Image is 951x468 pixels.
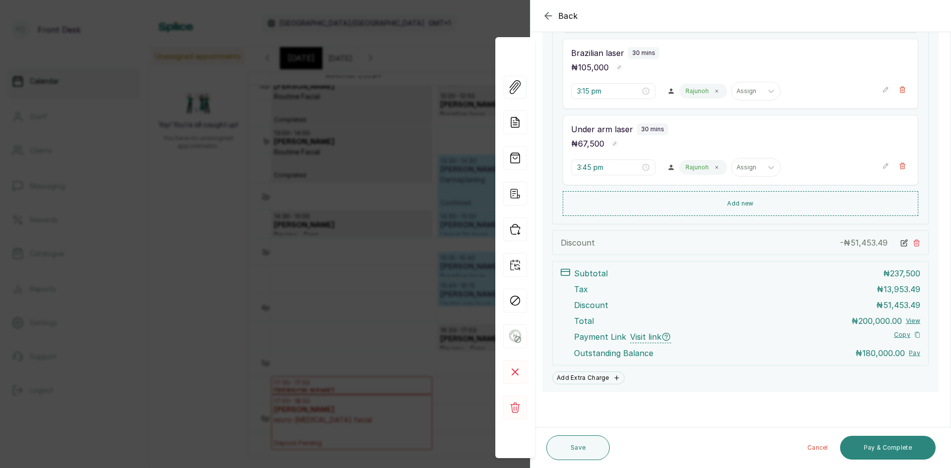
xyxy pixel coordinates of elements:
[890,268,920,278] span: 237,500
[686,163,709,171] p: Rajunoh
[571,138,604,150] p: ₦
[571,123,633,135] p: Under arm laser
[894,331,920,339] button: Copy
[571,47,624,59] p: Brazilian laser
[546,435,610,460] button: Save
[632,49,655,57] p: 30 mins
[574,331,626,343] span: Payment Link
[883,300,920,310] span: 51,453.49
[578,139,604,149] span: 67,500
[574,267,608,279] p: Subtotal
[574,347,653,359] p: Outstanding Balance
[558,10,578,22] span: Back
[877,283,920,295] p: ₦
[577,86,640,97] input: Select time
[552,371,625,384] button: Add Extra Charge
[561,237,595,249] p: Discount
[850,238,888,248] span: 51,453.49
[574,283,588,295] p: Tax
[840,237,888,249] p: - ₦
[851,315,902,327] p: ₦
[799,436,836,460] button: Cancel
[884,284,920,294] span: 13,953.49
[641,125,664,133] p: 30 mins
[578,62,609,72] span: 105,000
[563,191,918,216] button: Add new
[883,267,920,279] p: ₦
[542,10,578,22] button: Back
[686,87,709,95] p: Rajunoh
[858,316,902,326] span: 200,000.00
[571,61,609,73] p: ₦
[840,436,936,460] button: Pay & Complete
[855,347,905,359] p: ₦180,000.00
[574,299,608,311] p: Discount
[630,331,671,343] span: Visit link
[574,315,594,327] p: Total
[906,317,920,325] button: View
[577,162,640,173] input: Select time
[909,349,920,357] button: Pay
[876,299,920,311] p: ₦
